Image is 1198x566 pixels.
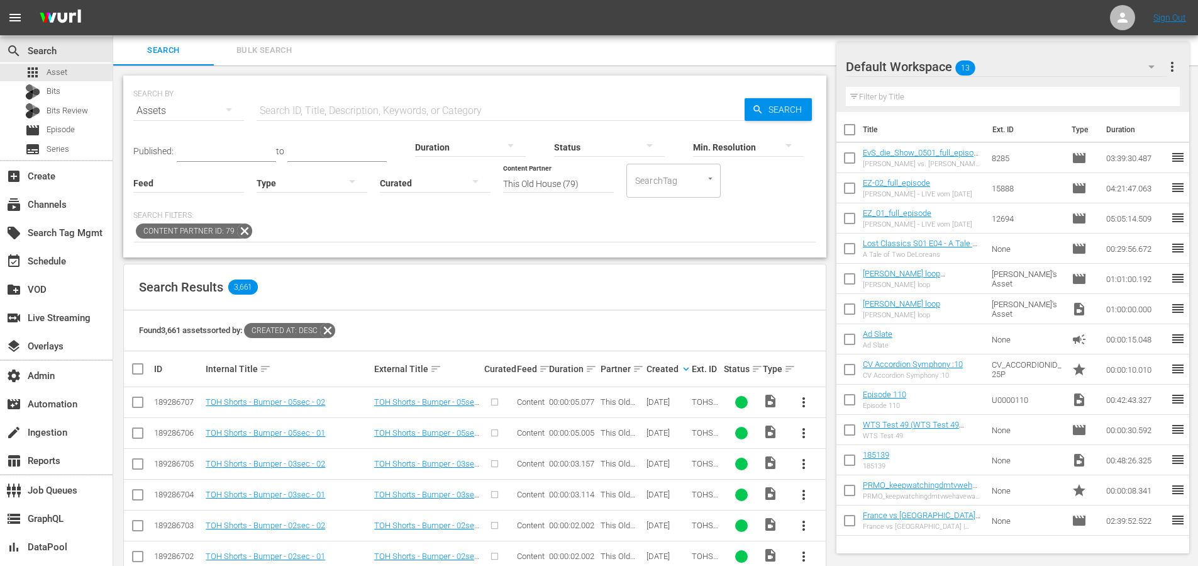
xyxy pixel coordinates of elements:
[6,169,21,184] span: Create
[6,368,21,383] span: Admin
[1165,59,1180,74] span: more_vert
[692,364,720,374] div: Ext. ID
[863,402,906,410] div: Episode 110
[646,459,688,468] div: [DATE]
[692,397,719,444] span: TOHShorts_Bumper_05sec_02
[549,552,597,561] div: 00:00:02.002
[374,428,479,447] a: TOH Shorts - Bumper - 05sec - 01
[1165,52,1180,82] button: more_vert
[1072,513,1087,528] span: Episode
[646,490,688,499] div: [DATE]
[1072,181,1087,196] span: Episode
[987,354,1067,385] td: CV_ACCORDIONID_25P
[1072,241,1087,256] span: Episode
[430,363,441,375] span: sort
[863,251,982,259] div: A Tale of Two DeLoreans
[752,363,763,375] span: sort
[549,521,597,530] div: 00:00:02.002
[763,393,778,409] span: Video
[517,552,545,561] span: Content
[25,142,40,157] span: Series
[47,143,69,156] span: Series
[6,43,21,59] span: Search
[47,105,88,117] span: Bits Review
[987,506,1067,536] td: None
[484,364,513,374] div: Curated
[1170,361,1185,376] span: reorder
[1072,150,1087,166] span: Episode
[154,521,202,530] div: 189286703
[601,397,635,416] span: This Old House
[206,397,325,407] a: TOH Shorts - Bumper - 05sec - 02
[374,521,479,540] a: TOH Shorts - Bumper - 02sec - 02
[1072,332,1087,347] span: Ad
[8,10,23,25] span: menu
[206,521,325,530] a: TOH Shorts - Bumper - 02sec - 02
[789,449,819,479] button: more_vert
[1101,143,1170,173] td: 03:39:30.487
[863,190,972,198] div: [PERSON_NAME] - LIVE vom [DATE]
[1101,415,1170,445] td: 00:00:30.592
[789,418,819,448] button: more_vert
[796,549,811,564] span: more_vert
[6,197,21,212] span: Channels
[863,450,889,460] a: 185139
[154,459,202,468] div: 189286705
[601,428,635,447] span: This Old House
[796,395,811,410] span: more_vert
[1072,483,1087,498] span: Promo
[789,511,819,541] button: more_vert
[1072,362,1087,377] span: Promo
[6,425,21,440] span: Ingestion
[646,552,688,561] div: [DATE]
[1170,331,1185,346] span: reorder
[763,361,785,376] div: Type
[25,84,40,99] div: Bits
[374,361,480,376] div: External Title
[863,160,982,168] div: [PERSON_NAME] vs. [PERSON_NAME] - Die Liveshow
[1170,392,1185,407] span: reorder
[1101,294,1170,324] td: 01:00:00.000
[646,361,688,376] div: Created
[1170,271,1185,286] span: reorder
[796,426,811,441] span: more_vert
[374,490,479,509] a: TOH Shorts - Bumper - 03sec - 01
[139,325,335,335] span: Found 3,661 assets sorted by:
[863,480,980,499] a: PRMO_keepwatchingdmtvwehavewaysofmakingyoustay
[863,511,980,529] a: France vs [GEOGRAPHIC_DATA] | WXV 1 2023 | Replay
[6,540,21,555] span: DataPool
[585,363,597,375] span: sort
[692,428,719,475] span: TOHShorts_Bumper_05sec_01
[863,432,982,440] div: WTS Test 49
[1099,112,1174,147] th: Duration
[1170,241,1185,256] span: reorder
[601,361,642,376] div: Partner
[763,486,778,501] span: Video
[1101,475,1170,506] td: 00:00:08.341
[221,43,307,58] span: Bulk Search
[517,459,545,468] span: Content
[601,521,635,540] span: This Old House
[796,456,811,472] span: more_vert
[121,43,206,58] span: Search
[374,397,479,416] a: TOH Shorts - Bumper - 05sec - 02
[6,453,21,468] span: Reports
[763,455,778,470] span: Video
[47,66,67,79] span: Asset
[1170,301,1185,316] span: reorder
[517,361,545,376] div: Feed
[6,339,21,354] span: Overlays
[987,234,1067,264] td: None
[244,323,320,338] span: Created At: desc
[789,387,819,417] button: more_vert
[763,98,812,121] span: Search
[517,397,545,407] span: Content
[154,364,202,374] div: ID
[6,225,21,241] span: Search Tag Mgmt
[987,294,1067,324] td: [PERSON_NAME]'s Asset
[863,390,906,399] a: Episode 110
[987,385,1067,415] td: U0000110
[601,459,635,478] span: This Old House
[863,341,892,349] div: Ad Slate
[1101,264,1170,294] td: 01:01:00.192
